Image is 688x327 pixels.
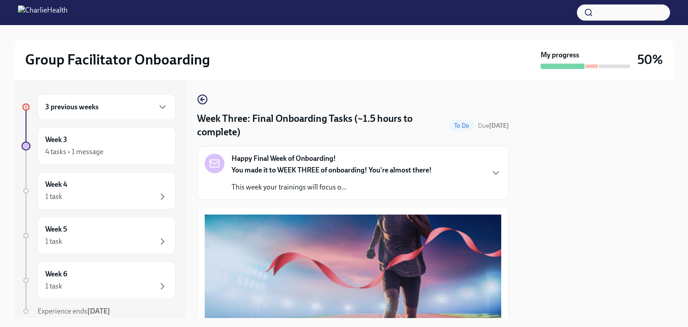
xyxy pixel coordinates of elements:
[45,269,67,279] h6: Week 6
[45,180,67,189] h6: Week 4
[45,281,62,291] div: 1 task
[38,307,110,315] span: Experience ends
[21,217,176,254] a: Week 51 task
[18,5,68,20] img: CharlieHealth
[541,50,579,60] strong: My progress
[21,262,176,299] a: Week 61 task
[478,122,509,129] span: Due
[489,122,509,129] strong: [DATE]
[232,166,432,174] strong: You made it to WEEK THREE of onboarding! You're almost there!
[45,224,67,234] h6: Week 5
[449,122,474,129] span: To Do
[637,52,663,68] h3: 50%
[197,112,445,139] h4: Week Three: Final Onboarding Tasks (~1.5 hours to complete)
[21,127,176,165] a: Week 34 tasks • 1 message
[45,237,62,246] div: 1 task
[45,135,67,145] h6: Week 3
[45,192,62,202] div: 1 task
[45,102,99,112] h6: 3 previous weeks
[25,51,210,69] h2: Group Facilitator Onboarding
[38,94,176,120] div: 3 previous weeks
[45,147,103,157] div: 4 tasks • 1 message
[87,307,110,315] strong: [DATE]
[478,121,509,130] span: September 21st, 2025 09:00
[21,172,176,210] a: Week 41 task
[232,182,432,192] p: This week your trainings will focus o...
[232,154,336,163] strong: Happy Final Week of Onboarding!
